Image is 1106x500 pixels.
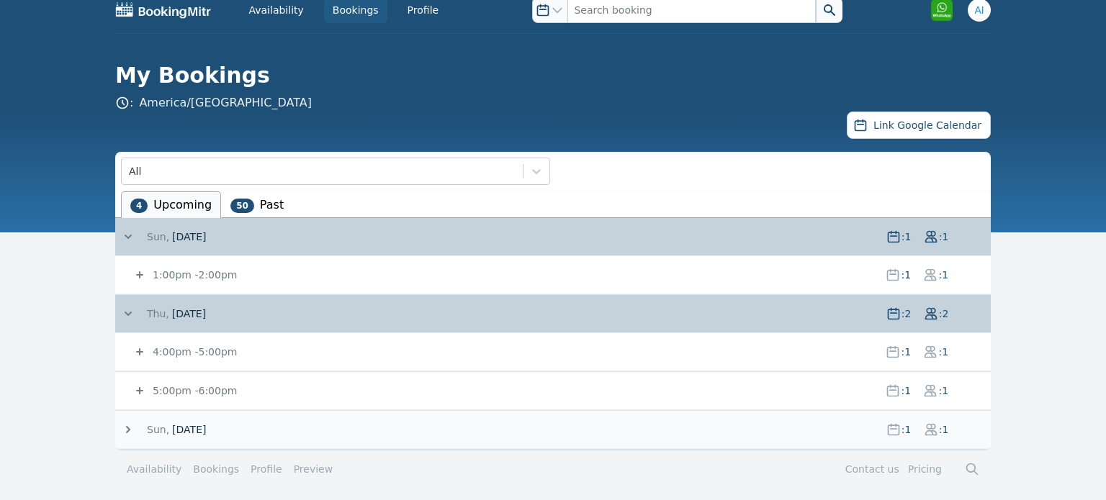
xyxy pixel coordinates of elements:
[847,112,991,139] button: Link Google Calendar
[294,463,333,475] a: Preview
[938,345,949,359] span: : 1
[221,191,293,218] li: Past
[147,422,169,437] span: Sun,
[901,229,912,244] span: : 1
[115,63,979,88] h1: My Bookings
[230,199,254,213] span: 50
[132,345,991,359] button: 4:00pm -5:00pm :1:1
[150,269,237,281] small: 1:00pm - 2:00pm
[129,164,141,178] div: All
[251,462,282,476] a: Profile
[130,199,148,213] span: 4
[900,383,912,398] span: : 1
[139,96,312,109] a: America/[GEOGRAPHIC_DATA]
[121,306,991,321] button: Thu,[DATE]:2:2
[938,229,950,244] span: : 1
[121,229,991,244] button: Sun,[DATE]:1:1
[121,191,221,218] li: Upcoming
[900,345,912,359] span: : 1
[908,463,942,475] a: Pricing
[147,229,169,244] span: Sun,
[121,422,991,437] button: Sun,[DATE]:1:1
[115,94,312,112] span: :
[901,422,912,437] span: : 1
[172,229,206,244] span: [DATE]
[115,1,212,19] img: BookingMitr
[938,306,950,321] span: : 2
[150,346,237,358] small: 4:00pm - 5:00pm
[150,385,237,396] small: 5:00pm - 6:00pm
[938,422,950,437] span: : 1
[901,306,912,321] span: : 2
[900,268,912,282] span: : 1
[132,268,991,282] button: 1:00pm -2:00pm :1:1
[193,462,239,476] a: Bookings
[127,462,181,476] a: Availability
[147,306,169,321] span: Thu,
[172,422,206,437] span: [DATE]
[938,268,949,282] span: : 1
[938,383,949,398] span: : 1
[845,463,899,475] a: Contact us
[172,306,206,321] span: [DATE]
[132,383,991,398] button: 5:00pm -6:00pm :1:1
